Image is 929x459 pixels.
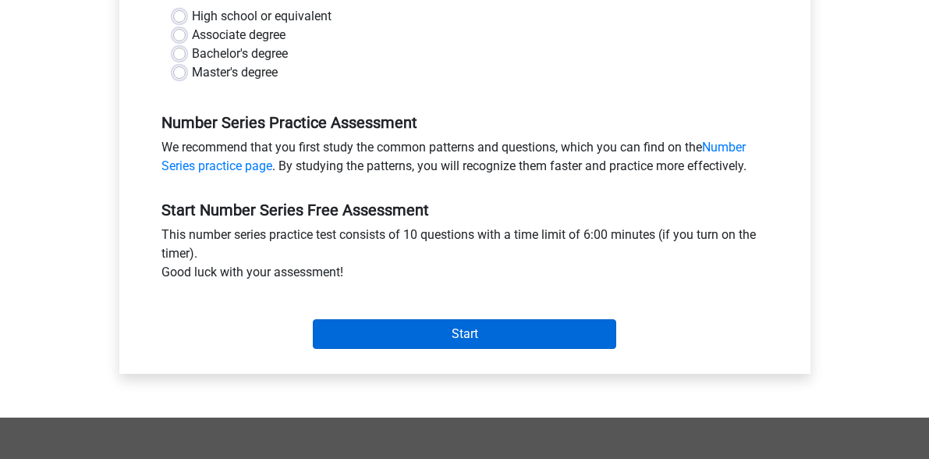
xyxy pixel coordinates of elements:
[192,7,332,26] label: High school or equivalent
[150,138,780,182] div: We recommend that you first study the common patterns and questions, which you can find on the . ...
[313,319,616,349] input: Start
[161,140,746,173] a: Number Series practice page
[161,113,768,132] h5: Number Series Practice Assessment
[192,63,278,82] label: Master's degree
[161,201,768,219] h5: Start Number Series Free Assessment
[192,44,288,63] label: Bachelor's degree
[192,26,285,44] label: Associate degree
[150,226,780,288] div: This number series practice test consists of 10 questions with a time limit of 6:00 minutes (if y...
